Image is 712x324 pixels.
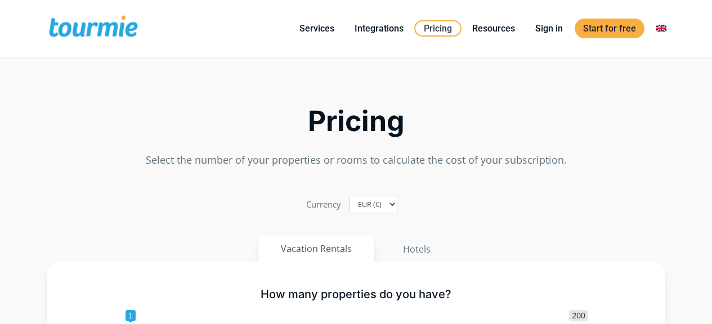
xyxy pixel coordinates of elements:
a: Services [291,21,343,35]
p: Select the number of your properties or rooms to calculate the cost of your subscription. [47,152,665,168]
button: Vacation Rentals [258,236,374,262]
span: 1 [126,310,136,321]
a: Sign in [527,21,571,35]
label: Currency [306,197,341,212]
a: Start for free [575,19,644,38]
a: Pricing [414,20,462,37]
span: 200 [569,310,588,321]
button: Hotels [380,236,454,263]
h2: Pricing [47,108,665,134]
a: Resources [464,21,523,35]
a: Integrations [346,21,412,35]
h5: How many properties do you have? [124,287,588,301]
